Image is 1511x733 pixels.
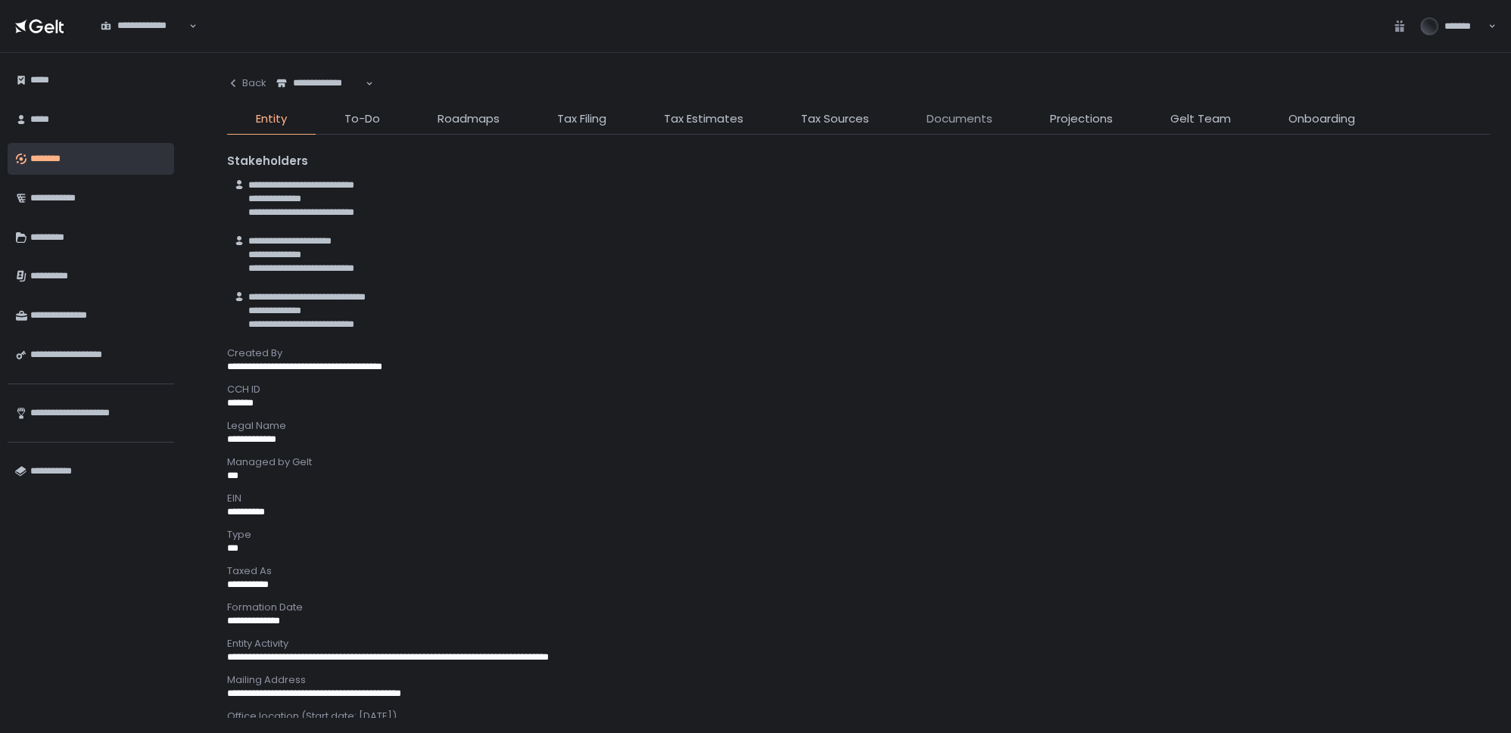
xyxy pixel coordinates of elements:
div: Stakeholders [227,153,1490,170]
span: Projections [1050,110,1113,128]
div: Office location (Start date: [DATE]) [227,710,1490,723]
div: Entity Activity [227,637,1490,651]
div: Search for option [91,11,197,42]
div: Managed by Gelt [227,455,1490,469]
div: Type [227,528,1490,542]
span: Roadmaps [438,110,500,128]
span: To-Do [344,110,380,128]
div: Legal Name [227,419,1490,433]
div: Search for option [266,68,373,99]
div: Mailing Address [227,673,1490,687]
span: Tax Sources [801,110,869,128]
span: Documents [927,110,992,128]
input: Search for option [101,33,188,48]
span: Tax Estimates [664,110,743,128]
div: CCH ID [227,383,1490,396]
span: Onboarding [1288,110,1355,128]
input: Search for option [276,90,364,105]
div: EIN [227,492,1490,505]
div: Taxed As [227,564,1490,578]
div: Back [227,76,266,90]
div: Formation Date [227,601,1490,614]
span: Tax Filing [557,110,606,128]
span: Entity [256,110,287,128]
div: Created By [227,346,1490,360]
button: Back [227,68,266,98]
span: Gelt Team [1170,110,1231,128]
